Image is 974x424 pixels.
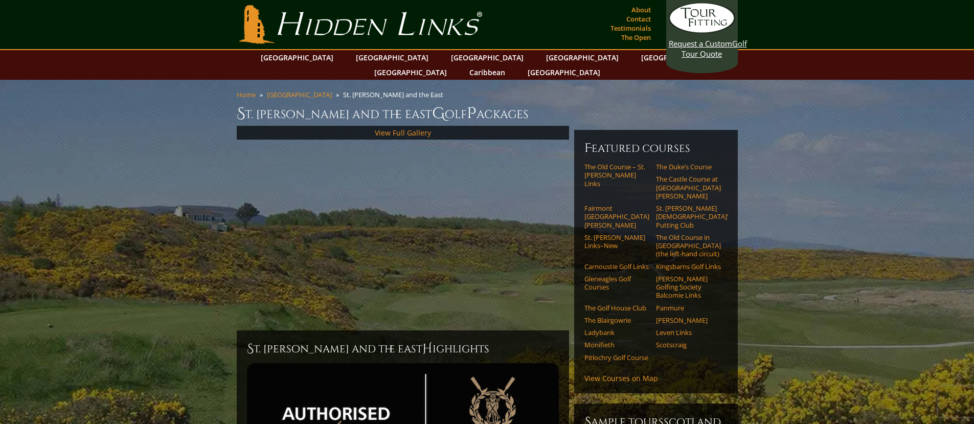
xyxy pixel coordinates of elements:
[432,103,445,124] span: G
[375,128,431,138] a: View Full Gallery
[422,341,433,357] span: H
[584,341,649,349] a: Monifieth
[584,353,649,362] a: Pitlochry Golf Course
[267,90,332,99] a: [GEOGRAPHIC_DATA]
[656,304,721,312] a: Panmure
[584,316,649,324] a: The Blairgowrie
[584,233,649,250] a: St. [PERSON_NAME] Links–New
[584,275,649,292] a: Gleneagles Golf Courses
[656,204,721,229] a: St. [PERSON_NAME] [DEMOGRAPHIC_DATA]’ Putting Club
[656,262,721,271] a: Kingsbarns Golf Links
[656,316,721,324] a: [PERSON_NAME]
[584,140,728,157] h6: Featured Courses
[237,90,256,99] a: Home
[669,3,735,59] a: Request a CustomGolf Tour Quote
[656,175,721,200] a: The Castle Course at [GEOGRAPHIC_DATA][PERSON_NAME]
[584,163,649,188] a: The Old Course – St. [PERSON_NAME] Links
[247,341,559,357] h2: St. [PERSON_NAME] and the East ighlights
[656,341,721,349] a: Scotscraig
[256,50,338,65] a: [GEOGRAPHIC_DATA]
[523,65,605,80] a: [GEOGRAPHIC_DATA]
[656,233,721,258] a: The Old Course in [GEOGRAPHIC_DATA] (the left-hand circuit)
[343,90,447,99] li: St. [PERSON_NAME] and the East
[467,103,477,124] span: P
[636,50,719,65] a: [GEOGRAPHIC_DATA]
[584,304,649,312] a: The Golf House Club
[464,65,510,80] a: Caribbean
[237,103,738,124] h1: St. [PERSON_NAME] and the East olf ackages
[608,21,653,35] a: Testimonials
[619,30,653,44] a: The Open
[669,38,732,49] span: Request a Custom
[446,50,529,65] a: [GEOGRAPHIC_DATA]
[351,50,434,65] a: [GEOGRAPHIC_DATA]
[656,163,721,171] a: The Duke’s Course
[624,12,653,26] a: Contact
[584,262,649,271] a: Carnoustie Golf Links
[629,3,653,17] a: About
[656,275,721,300] a: [PERSON_NAME] Golfing Society Balcomie Links
[584,373,658,383] a: View Courses on Map
[369,65,452,80] a: [GEOGRAPHIC_DATA]
[584,328,649,337] a: Ladybank
[656,328,721,337] a: Leven Links
[584,204,649,229] a: Fairmont [GEOGRAPHIC_DATA][PERSON_NAME]
[541,50,624,65] a: [GEOGRAPHIC_DATA]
